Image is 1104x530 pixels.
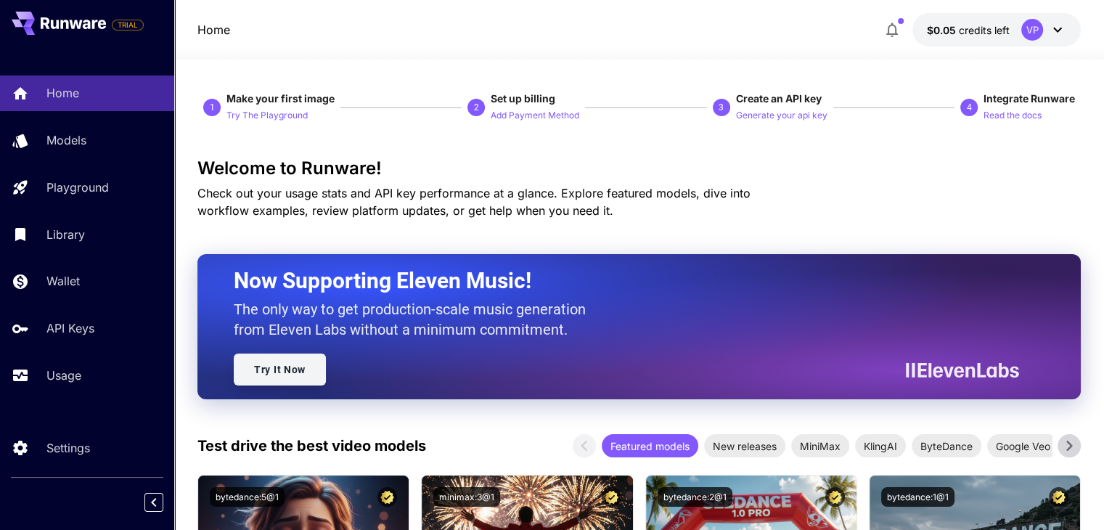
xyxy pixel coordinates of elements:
[46,319,94,337] p: API Keys
[984,109,1042,123] p: Read the docs
[658,487,732,507] button: bytedance:2@1
[46,226,85,243] p: Library
[704,434,785,457] div: New releases
[46,367,81,384] p: Usage
[226,106,308,123] button: Try The Playground
[987,434,1059,457] div: Google Veo
[226,92,335,105] span: Make your first image
[855,434,906,457] div: KlingAI
[984,106,1042,123] button: Read the docs
[959,24,1010,36] span: credits left
[602,439,698,454] span: Featured models
[855,439,906,454] span: KlingAI
[234,267,1008,295] h2: Now Supporting Eleven Music!
[912,13,1081,46] button: $0.05VP
[927,23,1010,38] div: $0.05
[197,186,751,218] span: Check out your usage stats and API key performance at a glance. Explore featured models, dive int...
[719,101,724,114] p: 3
[984,92,1075,105] span: Integrate Runware
[602,434,698,457] div: Featured models
[155,489,174,515] div: Collapse sidebar
[197,435,426,457] p: Test drive the best video models
[234,354,326,386] a: Try It Now
[912,439,981,454] span: ByteDance
[491,92,555,105] span: Set up billing
[704,439,785,454] span: New releases
[1049,487,1068,507] button: Certified Model – Vetted for best performance and includes a commercial license.
[197,21,230,38] nav: breadcrumb
[825,487,845,507] button: Certified Model – Vetted for best performance and includes a commercial license.
[927,24,959,36] span: $0.05
[46,272,80,290] p: Wallet
[144,493,163,512] button: Collapse sidebar
[491,106,579,123] button: Add Payment Method
[736,109,827,123] p: Generate your api key
[474,101,479,114] p: 2
[791,434,849,457] div: MiniMax
[234,299,597,340] p: The only way to get production-scale music generation from Eleven Labs without a minimum commitment.
[197,21,230,38] a: Home
[112,16,144,33] span: Add your payment card to enable full platform functionality.
[987,439,1059,454] span: Google Veo
[377,487,397,507] button: Certified Model – Vetted for best performance and includes a commercial license.
[912,434,981,457] div: ByteDance
[46,179,109,196] p: Playground
[197,158,1081,179] h3: Welcome to Runware!
[736,92,822,105] span: Create an API key
[433,487,500,507] button: minimax:3@1
[210,487,285,507] button: bytedance:5@1
[46,131,86,149] p: Models
[602,487,621,507] button: Certified Model – Vetted for best performance and includes a commercial license.
[46,439,90,457] p: Settings
[46,84,79,102] p: Home
[226,109,308,123] p: Try The Playground
[1021,19,1043,41] div: VP
[210,101,215,114] p: 1
[966,101,971,114] p: 4
[791,439,849,454] span: MiniMax
[113,20,143,30] span: TRIAL
[736,106,827,123] button: Generate your api key
[881,487,954,507] button: bytedance:1@1
[491,109,579,123] p: Add Payment Method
